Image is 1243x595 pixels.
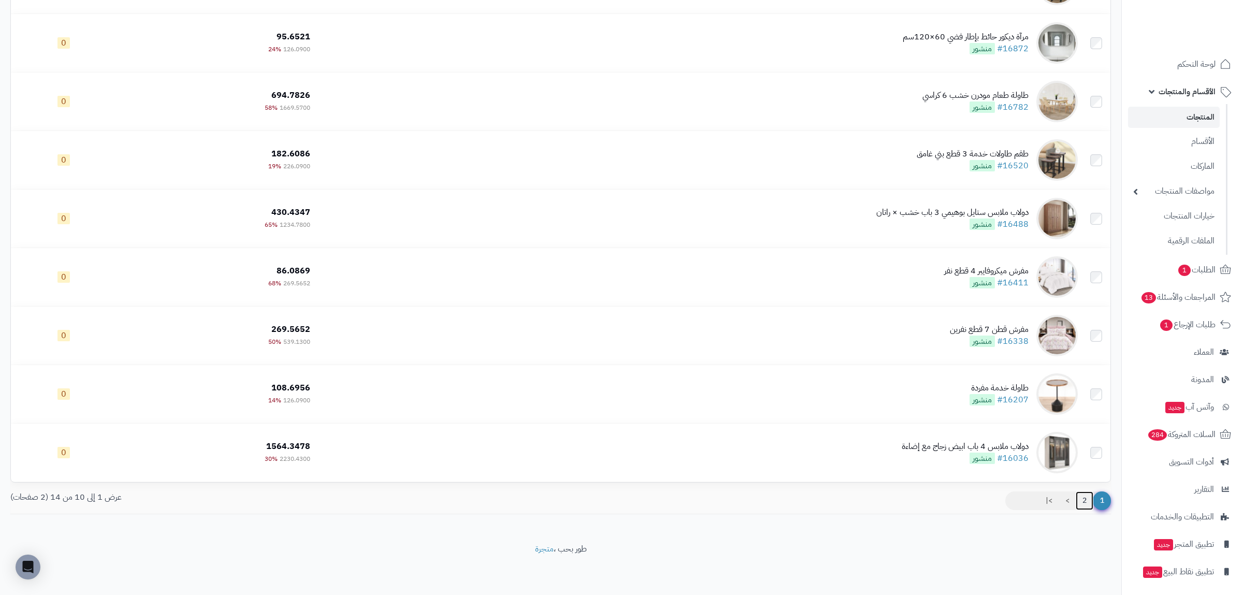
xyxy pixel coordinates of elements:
div: عرض 1 إلى 10 من 14 (2 صفحات) [3,491,561,503]
span: منشور [970,453,995,464]
span: 1 [1178,265,1191,276]
span: تطبيق المتجر [1153,537,1214,552]
span: 269.5652 [283,279,310,288]
span: 108.6956 [271,382,310,394]
a: وآتس آبجديد [1128,395,1237,419]
span: وآتس آب [1164,400,1214,414]
a: #16782 [997,101,1029,113]
img: دولاب ملابس 4 باب ابيض زجاج مع إضاءة [1036,432,1078,473]
span: 30% [265,454,278,463]
span: 1 [1160,320,1173,331]
div: طقم طاولات خدمة 3 قطع بني غامق [917,148,1029,160]
span: 126.0900 [283,45,310,54]
a: طلبات الإرجاع1 [1128,312,1237,337]
a: تطبيق نقاط البيعجديد [1128,559,1237,584]
a: > [1059,491,1076,510]
span: 95.6521 [277,31,310,43]
a: المدونة [1128,367,1237,392]
a: لوحة التحكم [1128,52,1237,77]
span: 539.1300 [283,337,310,346]
div: دولاب ملابس ستايل بوهيمي 3 باب خشب × راتان [876,207,1029,219]
a: متجرة [535,543,554,555]
span: المراجعات والأسئلة [1140,290,1216,304]
span: منشور [970,277,995,288]
span: 126.0900 [283,396,310,405]
span: منشور [970,336,995,347]
img: طاولة خدمة مفردة [1036,373,1078,415]
span: 19% [268,162,281,171]
span: 0 [57,37,70,49]
span: منشور [970,219,995,230]
span: 24% [268,45,281,54]
span: 269.5652 [271,323,310,336]
a: >| [1039,491,1059,510]
a: 2 [1076,491,1093,510]
div: دولاب ملابس 4 باب ابيض زجاج مع إضاءة [902,441,1029,453]
span: تطبيق نقاط البيع [1142,564,1214,579]
img: logo-2.png [1173,29,1233,51]
span: 58% [265,103,278,112]
img: مفرش قطن 7 قطع نفرين [1036,315,1078,356]
a: مواصفات المنتجات [1128,180,1220,202]
img: مفرش ميكروفايبر 4 قطع نفر [1036,256,1078,298]
a: أدوات التسويق [1128,449,1237,474]
span: منشور [970,394,995,405]
span: السلات المتروكة [1147,427,1216,442]
span: الأقسام والمنتجات [1159,84,1216,99]
div: Open Intercom Messenger [16,555,40,579]
div: طاولة طعام مودرن خشب 6 كراسي [922,90,1029,101]
span: منشور [970,160,995,171]
a: تطبيق المتجرجديد [1128,532,1237,557]
a: الأقسام [1128,130,1220,153]
span: 2230.4300 [280,454,310,463]
span: جديد [1165,402,1184,413]
span: 50% [268,337,281,346]
a: التقارير [1128,477,1237,502]
span: 0 [57,330,70,341]
span: 430.4347 [271,206,310,219]
span: 86.0869 [277,265,310,277]
a: #16036 [997,452,1029,465]
span: جديد [1154,539,1173,550]
img: طاولة طعام مودرن خشب 6 كراسي [1036,81,1078,122]
img: مرآة ديكور حائط بإطار فضي 60×120سم [1036,22,1078,64]
span: 226.0900 [283,162,310,171]
a: المراجعات والأسئلة13 [1128,285,1237,310]
span: المدونة [1191,372,1214,387]
span: 182.6086 [271,148,310,160]
a: #16520 [997,159,1029,172]
a: خيارات المنتجات [1128,205,1220,227]
span: 0 [57,96,70,107]
span: 0 [57,213,70,224]
a: #16872 [997,42,1029,55]
a: #16338 [997,335,1029,347]
span: 284 [1148,429,1167,441]
span: 1 [1093,491,1111,510]
div: مفرش قطن 7 قطع نفرين [950,324,1029,336]
a: #16207 [997,394,1029,406]
span: جديد [1143,567,1162,578]
span: منشور [970,101,995,113]
span: 68% [268,279,281,288]
a: السلات المتروكة284 [1128,422,1237,447]
span: منشور [970,43,995,54]
a: الملفات الرقمية [1128,230,1220,252]
a: #16488 [997,218,1029,230]
a: العملاء [1128,340,1237,365]
a: الماركات [1128,155,1220,178]
span: طلبات الإرجاع [1159,317,1216,332]
span: 0 [57,154,70,166]
span: 0 [57,271,70,283]
span: أدوات التسويق [1169,455,1214,469]
span: التقارير [1194,482,1214,497]
a: المنتجات [1128,107,1220,128]
img: طقم طاولات خدمة 3 قطع بني غامق [1036,139,1078,181]
span: التطبيقات والخدمات [1151,510,1214,524]
span: 0 [57,447,70,458]
span: لوحة التحكم [1177,57,1216,71]
span: 1669.5700 [280,103,310,112]
div: مرآة ديكور حائط بإطار فضي 60×120سم [903,31,1029,43]
span: 14% [268,396,281,405]
span: 694.7826 [271,89,310,101]
a: #16411 [997,277,1029,289]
